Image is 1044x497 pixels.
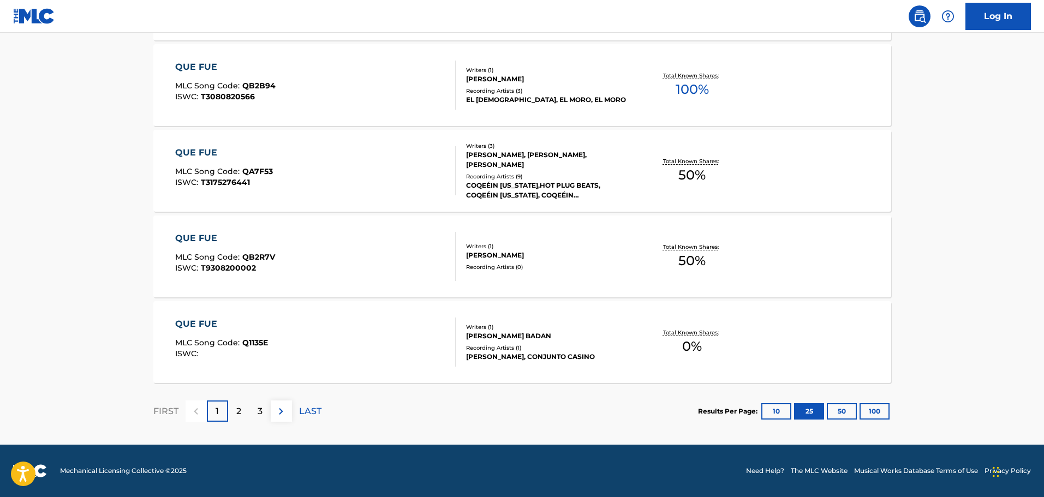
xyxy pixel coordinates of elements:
[989,445,1044,497] iframe: Chat Widget
[466,95,631,105] div: EL [DEMOGRAPHIC_DATA], EL MORO, EL MORO
[242,338,268,348] span: Q1135E
[676,80,709,99] span: 100 %
[678,165,706,185] span: 50 %
[466,263,631,271] div: Recording Artists ( 0 )
[153,44,891,126] a: QUE FUEMLC Song Code:QB2B94ISWC:T3080820566Writers (1)[PERSON_NAME]Recording Artists (3)EL [DEMOG...
[791,466,848,476] a: The MLC Website
[746,466,784,476] a: Need Help?
[663,71,721,80] p: Total Known Shares:
[13,8,55,24] img: MLC Logo
[663,243,721,251] p: Total Known Shares:
[242,252,275,262] span: QB2R7V
[175,166,242,176] span: MLC Song Code :
[201,263,256,273] span: T9308200002
[860,403,890,420] button: 100
[153,301,891,383] a: QUE FUEMLC Song Code:Q1135EISWC:Writers (1)[PERSON_NAME] BADANRecording Artists (1)[PERSON_NAME],...
[466,344,631,352] div: Recording Artists ( 1 )
[466,242,631,250] div: Writers ( 1 )
[242,166,273,176] span: QA7F53
[466,250,631,260] div: [PERSON_NAME]
[466,352,631,362] div: [PERSON_NAME], CONJUNTO CASINO
[201,177,250,187] span: T3175276441
[466,331,631,341] div: [PERSON_NAME] BADAN
[913,10,926,23] img: search
[175,263,201,273] span: ISWC :
[466,181,631,200] div: COQEÉIN [US_STATE],HOT PLUG BEATS, COQEÉIN [US_STATE], COQEÉIN [US_STATE]|COQEÉIN [US_STATE], HOT...
[175,177,201,187] span: ISWC :
[175,146,273,159] div: QUE FUE
[909,5,930,27] a: Public Search
[827,403,857,420] button: 50
[153,215,891,297] a: QUE FUEMLC Song Code:QB2R7VISWC:T9308200002Writers (1)[PERSON_NAME]Recording Artists (0)Total Kno...
[854,466,978,476] a: Musical Works Database Terms of Use
[175,61,276,74] div: QUE FUE
[965,3,1031,30] a: Log In
[466,150,631,170] div: [PERSON_NAME], [PERSON_NAME], [PERSON_NAME]
[466,74,631,84] div: [PERSON_NAME]
[175,232,275,245] div: QUE FUE
[466,142,631,150] div: Writers ( 3 )
[175,81,242,91] span: MLC Song Code :
[201,92,255,101] span: T3080820566
[985,466,1031,476] a: Privacy Policy
[937,5,959,27] div: Help
[175,252,242,262] span: MLC Song Code :
[153,405,178,418] p: FIRST
[466,87,631,95] div: Recording Artists ( 3 )
[175,318,268,331] div: QUE FUE
[60,466,187,476] span: Mechanical Licensing Collective © 2025
[153,130,891,212] a: QUE FUEMLC Song Code:QA7F53ISWC:T3175276441Writers (3)[PERSON_NAME], [PERSON_NAME], [PERSON_NAME]...
[216,405,219,418] p: 1
[175,338,242,348] span: MLC Song Code :
[698,406,760,416] p: Results Per Page:
[258,405,263,418] p: 3
[466,66,631,74] div: Writers ( 1 )
[761,403,791,420] button: 10
[175,349,201,358] span: ISWC :
[275,405,288,418] img: right
[993,456,999,488] div: Drag
[466,172,631,181] div: Recording Artists ( 9 )
[242,81,276,91] span: QB2B94
[678,251,706,271] span: 50 %
[682,337,702,356] span: 0 %
[663,157,721,165] p: Total Known Shares:
[794,403,824,420] button: 25
[236,405,241,418] p: 2
[175,92,201,101] span: ISWC :
[466,323,631,331] div: Writers ( 1 )
[941,10,954,23] img: help
[663,328,721,337] p: Total Known Shares:
[13,464,47,477] img: logo
[299,405,321,418] p: LAST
